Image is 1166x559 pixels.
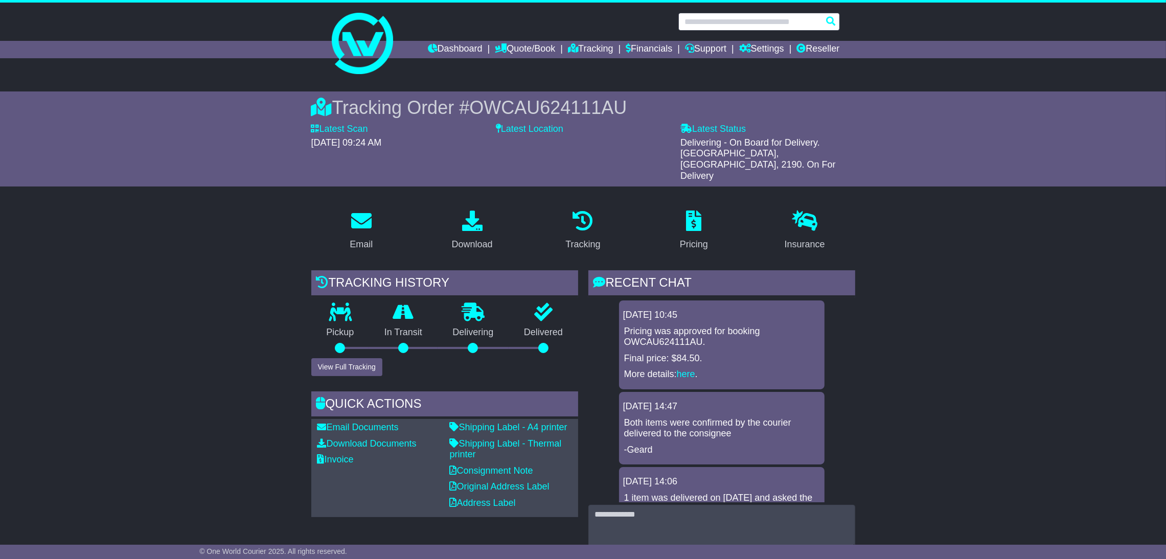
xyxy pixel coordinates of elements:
span: [DATE] 09:24 AM [311,137,382,148]
p: -Geard [624,445,819,456]
a: Original Address Label [450,481,550,492]
a: Insurance [778,207,832,255]
button: View Full Tracking [311,358,382,376]
a: Address Label [450,498,516,508]
a: Dashboard [428,41,483,58]
div: Pricing [680,238,708,251]
div: Email [350,238,373,251]
span: OWCAU624111AU [469,97,627,118]
a: Download Documents [317,438,417,449]
div: [DATE] 10:45 [623,310,820,321]
div: Insurance [785,238,825,251]
p: 1 item was delivered on [DATE] and asked the courier to advise the ETA for the last item [624,493,819,515]
a: Shipping Label - Thermal printer [450,438,562,460]
a: Consignment Note [450,465,533,476]
a: Support [685,41,726,58]
p: More details: . [624,369,819,380]
a: Financials [626,41,672,58]
a: Tracking [559,207,607,255]
div: Quick Actions [311,391,578,419]
label: Latest Status [680,124,746,135]
p: Final price: $84.50. [624,353,819,364]
div: [DATE] 14:06 [623,476,820,487]
p: In Transit [369,327,438,338]
div: RECENT CHAT [588,270,855,298]
div: Download [452,238,493,251]
a: Shipping Label - A4 printer [450,422,567,432]
a: here [677,369,695,379]
div: Tracking Order # [311,97,855,119]
a: Email [343,207,379,255]
a: Download [445,207,499,255]
p: Delivering [438,327,509,338]
div: Tracking history [311,270,578,298]
label: Latest Location [496,124,563,135]
p: Delivered [509,327,578,338]
p: Pricing was approved for booking OWCAU624111AU. [624,326,819,348]
a: Invoice [317,454,354,464]
span: © One World Courier 2025. All rights reserved. [199,547,347,555]
p: Both items were confirmed by the courier delivered to the consignee [624,417,819,439]
a: Quote/Book [495,41,555,58]
div: Tracking [565,238,600,251]
span: Delivering - On Board for Delivery. [GEOGRAPHIC_DATA], [GEOGRAPHIC_DATA], 2190. On For Delivery [680,137,835,181]
p: Pickup [311,327,370,338]
a: Tracking [568,41,613,58]
a: Pricing [673,207,715,255]
a: Email Documents [317,422,399,432]
label: Latest Scan [311,124,368,135]
a: Reseller [796,41,839,58]
div: [DATE] 14:47 [623,401,820,412]
a: Settings [739,41,784,58]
